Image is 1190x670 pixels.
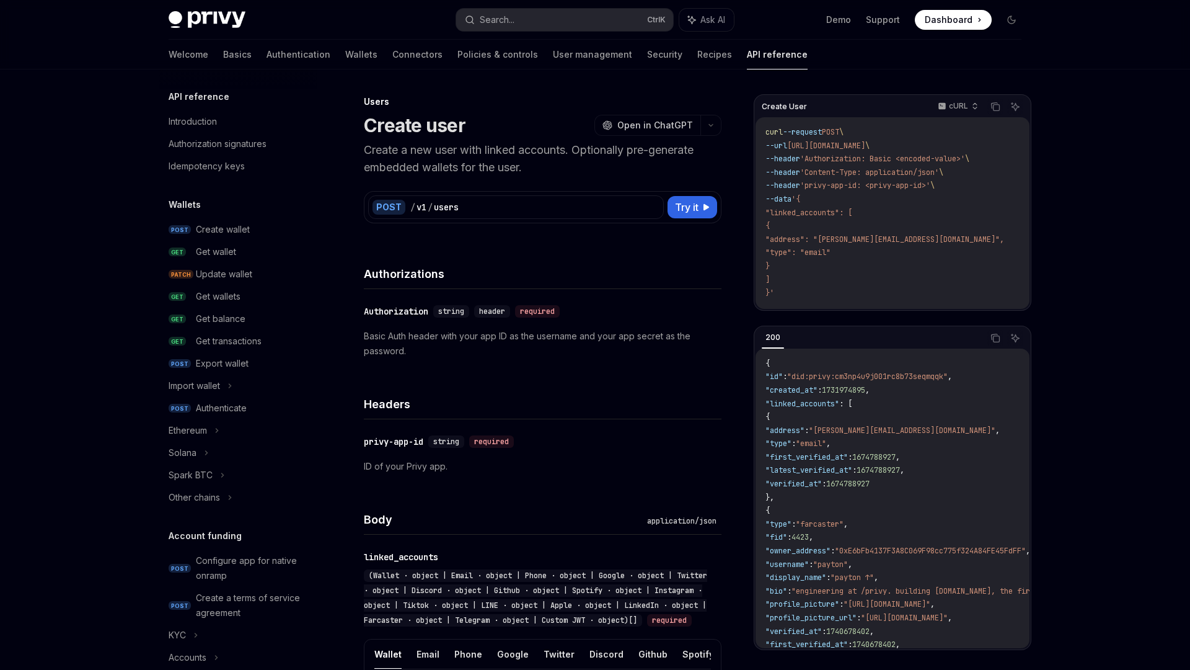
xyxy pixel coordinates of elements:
[553,40,632,69] a: User management
[169,564,191,573] span: POST
[765,439,791,449] span: "type"
[544,640,575,669] button: Twitter
[765,221,770,231] span: {
[765,127,783,137] span: curl
[196,591,310,620] div: Create a terms of service agreement
[822,127,839,137] span: POST
[765,573,826,583] span: "display_name"
[617,119,693,132] span: Open in ChatGPT
[169,136,267,151] div: Authorization signatures
[870,627,874,636] span: ,
[159,110,317,133] a: Introduction
[416,201,426,213] div: v1
[765,288,774,298] span: }'
[196,356,249,371] div: Export wallet
[169,40,208,69] a: Welcome
[410,201,415,213] div: /
[457,40,538,69] a: Policies & controls
[857,465,900,475] span: 1674788927
[159,308,317,330] a: GETGet balance
[791,532,809,542] span: 4423
[925,14,972,26] span: Dashboard
[765,154,800,164] span: --header
[364,459,721,474] p: ID of your Privy app.
[456,9,673,31] button: Search...CtrlK
[831,573,874,583] span: "payton ↑"
[765,640,848,650] span: "first_verified_at"
[1002,10,1021,30] button: Toggle dark mode
[642,515,721,527] div: application/json
[915,10,992,30] a: Dashboard
[765,275,770,285] span: ]
[169,628,186,643] div: KYC
[765,452,848,462] span: "first_verified_at"
[762,102,807,112] span: Create User
[765,208,852,218] span: "linked_accounts": [
[987,330,1003,346] button: Copy the contents from the code block
[434,201,459,213] div: users
[364,551,438,563] div: linked_accounts
[765,399,839,409] span: "linked_accounts"
[765,261,770,271] span: }
[169,529,242,543] h5: Account funding
[159,550,317,587] a: POSTConfigure app for native onramp
[765,248,831,257] span: "type": "email"
[169,423,207,438] div: Ethereum
[638,640,668,669] button: Github
[818,385,822,395] span: :
[364,96,721,108] div: Users
[196,267,252,282] div: Update wallet
[196,401,247,416] div: Authenticate
[480,12,514,27] div: Search...
[852,465,857,475] span: :
[800,154,965,164] span: 'Authorization: Basic <encoded-value>'
[159,133,317,155] a: Authorization signatures
[159,397,317,419] a: POSTAuthenticate
[848,640,852,650] span: :
[765,141,787,151] span: --url
[196,311,245,326] div: Get balance
[438,306,464,316] span: string
[345,40,377,69] a: Wallets
[169,468,213,483] div: Spark BTC
[169,159,245,174] div: Idempotency keys
[515,305,560,318] div: required
[765,599,839,609] span: "profile_picture"
[433,437,459,447] span: string
[822,627,826,636] span: :
[765,627,822,636] span: "verified_at"
[169,404,191,413] span: POST
[169,601,191,610] span: POST
[765,372,783,382] span: "id"
[783,127,822,137] span: --request
[787,372,948,382] span: "did:privy:cm3np4u9j001rc8b73seqmqqk"
[826,627,870,636] span: 1740678402
[169,225,191,234] span: POST
[765,234,1004,244] span: "address": "[PERSON_NAME][EMAIL_ADDRESS][DOMAIN_NAME]",
[765,586,787,596] span: "bio"
[765,426,804,435] span: "address"
[159,155,317,177] a: Idempotency keys
[169,359,191,368] span: POST
[159,241,317,263] a: GETGet wallet
[765,465,852,475] span: "latest_verified_at"
[844,599,930,609] span: "[URL][DOMAIN_NAME]"
[765,613,857,623] span: "profile_picture_url"
[839,399,852,409] span: : [
[364,305,428,318] div: Authorization
[804,426,809,435] span: :
[765,519,791,529] span: "type"
[813,560,848,569] span: "payton"
[159,218,317,241] a: POSTCreate wallet
[589,640,624,669] button: Discord
[861,613,948,623] span: "[URL][DOMAIN_NAME]"
[196,222,250,237] div: Create wallet
[159,263,317,285] a: PATCHUpdate wallet
[594,115,700,136] button: Open in ChatGPT
[364,396,721,413] h4: Headers
[169,270,193,279] span: PATCH
[948,613,952,623] span: ,
[848,560,852,569] span: ,
[822,385,865,395] span: 1731974895
[169,89,229,104] h5: API reference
